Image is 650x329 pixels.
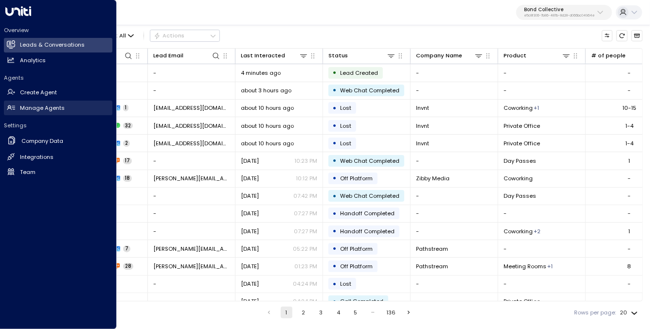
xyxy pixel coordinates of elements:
div: Status [328,51,348,60]
div: Private Office [534,104,539,112]
span: Pathstream [416,245,448,253]
span: rebecca@pathstream.com [153,245,230,253]
span: Private Office [504,297,540,305]
div: • [333,119,337,132]
button: Bond Collectivee5c8f306-7b86-487b-8d28-d066bc04964e [516,5,612,20]
div: # of people [591,51,626,60]
span: Lost [340,104,351,112]
span: jdonohue@invnt.com [153,139,230,147]
div: Last Interacted [241,51,308,60]
span: Lost [340,139,351,147]
td: - [148,64,235,81]
span: Yesterday [241,227,259,235]
span: Invnt [416,122,429,130]
div: 1-4 [625,139,633,147]
span: 28 [123,263,133,270]
td: - [148,188,235,205]
span: 7 [123,245,130,252]
div: Status [328,51,396,60]
div: 20 [620,307,640,319]
div: 1 [629,227,631,235]
a: Create Agent [4,86,112,100]
button: Customize [602,30,613,41]
div: Lead Email [153,51,220,60]
span: 4 minutes ago [241,69,281,77]
div: Product [504,51,571,60]
div: 8 [628,262,632,270]
span: Handoff Completed [340,227,395,235]
td: - [498,276,586,293]
span: Invnt [416,104,429,112]
div: • [333,66,337,79]
span: about 10 hours ago [241,139,294,147]
div: • [333,154,337,167]
span: Lost [340,280,351,288]
a: Analytics [4,53,112,68]
span: Lost [340,122,351,130]
button: page 1 [281,307,292,318]
td: - [411,223,498,240]
h2: Settings [4,121,112,129]
span: Private Office [504,122,540,130]
span: Pathstream [416,262,448,270]
div: • [333,102,337,115]
span: Refresh [616,30,628,41]
span: Coworking [504,227,533,235]
td: - [411,293,498,310]
span: Lead Created [340,69,378,77]
span: Off Platform [340,262,373,270]
span: Yesterday [241,245,259,253]
div: - [628,192,631,200]
div: 10-15 [622,104,636,112]
div: • [333,277,337,291]
span: Meeting Rooms [504,262,546,270]
td: - [148,152,235,169]
p: 10:12 PM [296,174,317,182]
span: Yesterday [241,209,259,217]
div: - [628,69,631,77]
p: 04:24 PM [293,280,317,288]
div: 1 [629,157,631,165]
div: • [333,137,337,150]
p: Bond Collective [524,7,595,13]
td: - [411,188,498,205]
h2: Integrations [20,153,54,161]
span: Off Platform [340,245,373,253]
div: • [333,260,337,273]
div: - [628,209,631,217]
div: - [628,280,631,288]
div: Private Office [547,262,553,270]
span: rebecca@pathstream.com [153,262,230,270]
span: about 10 hours ago [241,122,294,130]
td: - [411,205,498,222]
h2: Overview [4,26,112,34]
td: - [148,293,235,310]
div: Dedicated Desks,Private Office [534,227,541,235]
span: Invnt [416,139,429,147]
div: • [333,172,337,185]
span: Sep 29, 2025 [241,297,259,305]
a: Integrations [4,150,112,164]
div: • [333,84,337,97]
td: - [148,223,235,240]
span: Coworking [504,104,533,112]
span: about 10 hours ago [241,104,294,112]
div: Button group with a nested menu [150,30,220,41]
div: • [333,242,337,255]
div: Company Name [416,51,462,60]
p: 07:27 PM [294,209,317,217]
h2: Team [20,168,36,176]
div: Product [504,51,526,60]
div: Actions [154,32,184,39]
td: - [498,82,586,99]
button: Go to page 136 [384,307,397,318]
nav: pagination navigation [263,307,415,318]
button: Archived Leads [632,30,643,41]
div: Company Name [416,51,483,60]
button: Go to page 5 [350,307,361,318]
p: 07:42 PM [293,192,317,200]
span: Off Platform [340,174,373,182]
td: - [411,276,498,293]
td: - [148,205,235,222]
span: Day Passes [504,192,536,200]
